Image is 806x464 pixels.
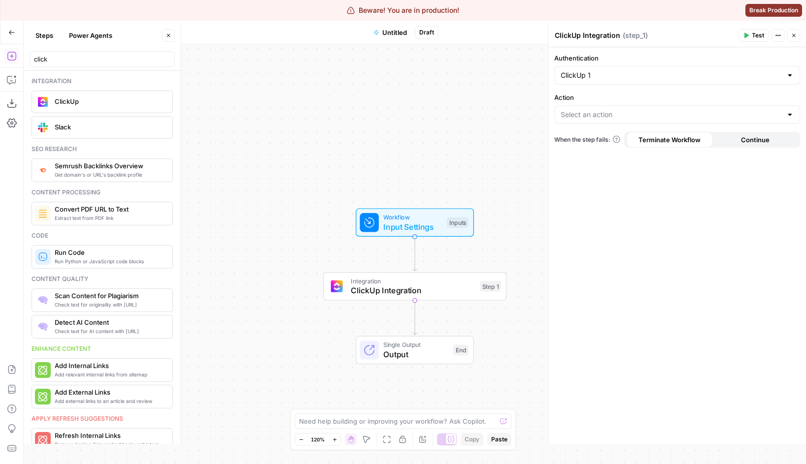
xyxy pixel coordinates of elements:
span: Check text for originality with [URL] [55,301,165,309]
div: Enhance content [32,344,173,353]
div: WorkflowInput SettingsInputs [323,208,506,237]
span: Scan Content for Plagiarism [55,291,165,301]
img: Slack-mark-RGB.png [38,123,48,132]
div: Code [32,231,173,240]
div: IntegrationClickUp IntegrationStep 1 [323,272,506,301]
span: Single Output [383,340,448,349]
img: 0h7jksvol0o4df2od7a04ivbg1s0 [38,322,48,332]
span: Draft [419,28,434,37]
span: Untitled [382,28,407,37]
span: Extract text from PDF link [55,214,165,222]
span: Add External Links [55,387,165,397]
img: 62yuwf1kr9krw125ghy9mteuwaw4 [38,209,48,218]
input: Select an action [561,110,782,120]
img: g05n0ak81hcbx2skfcsf7zupj8nr [38,295,48,305]
span: Test [752,31,764,40]
input: Search steps [34,54,170,64]
span: Run Python or JavaScript code blocks [55,257,165,265]
span: Copy [465,435,479,444]
div: Single OutputOutputEnd [323,336,506,365]
button: Continue [712,132,799,148]
div: End [453,345,469,356]
span: Input Settings [383,221,442,233]
span: Output [383,348,448,360]
span: ClickUp Integration [351,284,475,296]
img: clickup_icon.png [331,280,343,292]
div: Beware! You are in production! [347,5,459,15]
label: Action [554,93,800,102]
button: Untitled [368,25,413,40]
button: Paste [487,433,511,446]
button: Steps [30,28,59,43]
div: Seo research [32,145,173,154]
div: Integration [32,77,173,86]
div: Content quality [32,275,173,283]
span: Run Code [55,247,165,257]
button: Power Agents [63,28,118,43]
span: Detect AI Content [55,317,165,327]
span: Remove broken links and add relevant internal links [55,440,165,448]
span: Continue [741,135,770,145]
a: When the step fails: [554,135,620,144]
span: Break Production [749,6,798,15]
span: Add relevant internal links from sitemap [55,371,165,378]
button: Break Production [745,4,802,17]
div: Step 1 [480,281,501,292]
textarea: ClickUp Integration [555,31,620,40]
input: ClickUp 1 [561,70,782,80]
span: Convert PDF URL to Text [55,204,165,214]
span: Slack [55,122,165,132]
span: Get domain's or URL's backlink profile [55,171,165,179]
img: 3lyvnidk9veb5oecvmize2kaffdg [38,166,48,174]
div: Apply refresh suggestions [32,414,173,423]
g: Edge from step_1 to end [413,300,416,335]
span: Semrush Backlinks Overview [55,161,165,171]
span: Paste [491,435,507,444]
span: Add external links to an article and review [55,397,165,405]
div: Content processing [32,188,173,197]
span: Refresh Internal Links [55,431,165,440]
span: Workflow [383,213,442,222]
span: ( step_1 ) [623,31,648,40]
span: Terminate Workflow [638,135,701,145]
label: Authentication [554,53,800,63]
span: ClickUp [55,96,165,106]
g: Edge from start to step_1 [413,237,416,271]
span: Add Internal Links [55,361,165,371]
div: Inputs [447,217,469,228]
img: clickup_icon.png [38,97,48,107]
button: Copy [461,433,483,446]
span: Integration [351,276,475,285]
span: Check text for AI content with [URL] [55,327,165,335]
button: Test [739,29,769,42]
span: 120% [311,435,325,443]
